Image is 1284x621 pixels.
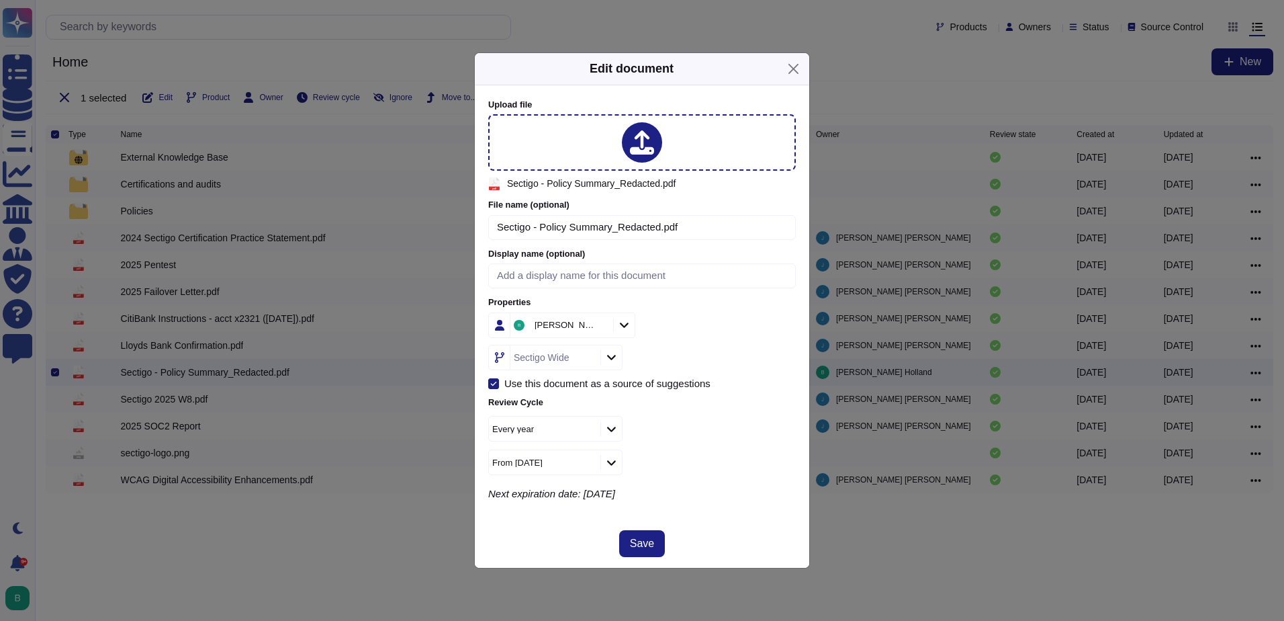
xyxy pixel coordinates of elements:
[492,458,543,467] div: From [DATE]
[514,353,569,362] div: Sectigo Wide
[507,179,676,188] span: Sectigo - Policy Summary_Redacted.pdf
[535,321,596,329] div: [PERSON_NAME]
[783,58,804,79] button: Close
[504,378,710,388] div: Use this document as a source of suggestions
[514,320,524,331] img: user
[488,263,796,288] input: Add a display name for this document
[488,489,796,499] p: Next expiration date: [DATE]
[630,538,654,549] span: Save
[488,99,532,110] span: Upload file
[488,250,796,259] label: Display name (optional)
[590,60,674,78] div: Edit document
[492,425,534,433] div: Every year
[619,530,665,557] button: Save
[488,520,796,528] label: Shareable
[488,201,796,210] label: File name (optional)
[488,298,796,307] label: Properties
[488,215,796,240] input: Filename with extension
[488,397,796,407] label: Review Cycle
